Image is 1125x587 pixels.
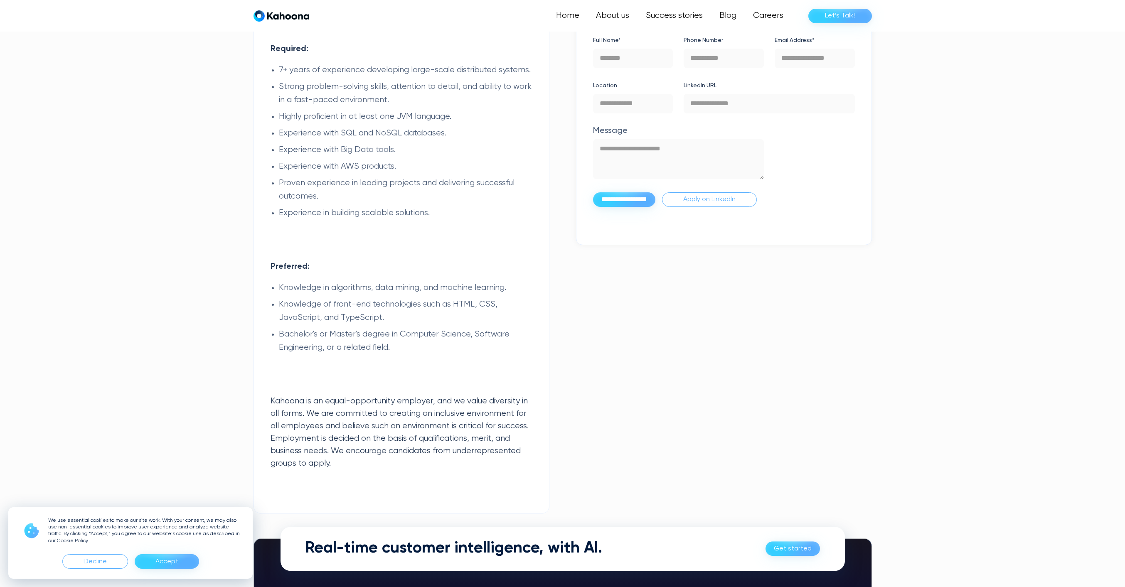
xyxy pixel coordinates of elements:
strong: Required: [271,45,308,53]
li: Experience with AWS products. [279,160,532,173]
div: Let’s Talk! [825,9,855,22]
a: Success stories [638,7,711,24]
a: home [254,10,309,22]
div: Accept [135,554,199,569]
li: 7+ years of experience developing large-scale distributed systems. [279,64,532,77]
li: Experience in building scalable solutions. [279,206,532,220]
label: Location [593,79,673,92]
p: Kahoona is an equal-opportunity employer, and we value diversity in all forms. We are committed t... [271,395,532,470]
div: Decline [84,555,107,568]
li: Experience with Big Data tools. [279,143,532,157]
li: Knowledge of front-end technologies such as HTML, CSS, JavaScript, and TypeScript. [279,298,532,324]
form: Application Form [593,34,855,207]
li: Proven experience in leading projects and delivering successful outcomes. [279,177,532,203]
li: Strong problem-solving skills, attention to detail, and ability to work in a fast-paced environment. [279,80,532,107]
label: Full Name* [593,34,673,47]
label: LinkedIn URL [684,79,854,92]
a: Get started [766,542,820,556]
label: Phone Number [684,34,764,47]
p: We use essential cookies to make our site work. With your consent, we may also use non-essential ... [48,517,243,544]
li: Experience with SQL and NoSQL databases. [279,127,532,140]
a: Home [548,7,588,24]
li: Knowledge in algorithms, data mining, and machine learning. [279,281,532,295]
a: Let’s Talk! [808,9,872,23]
li: Bachelor's or Master's degree in Computer Science, Software Engineering, or a related field. [279,328,532,354]
label: Email Address* [775,34,855,47]
label: Message [593,124,764,138]
h2: Real-time customer intelligence, with AI. [305,539,602,558]
div: Decline [62,554,128,569]
a: Careers [745,7,792,24]
p: ‍ [271,484,532,496]
strong: Preferred: [271,263,310,271]
div: Accept [155,555,178,568]
a: Blog [711,7,745,24]
a: Apply on LinkedIn [662,192,757,207]
li: Highly proficient in at least one JVM language. [279,110,532,123]
a: About us [588,7,638,24]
